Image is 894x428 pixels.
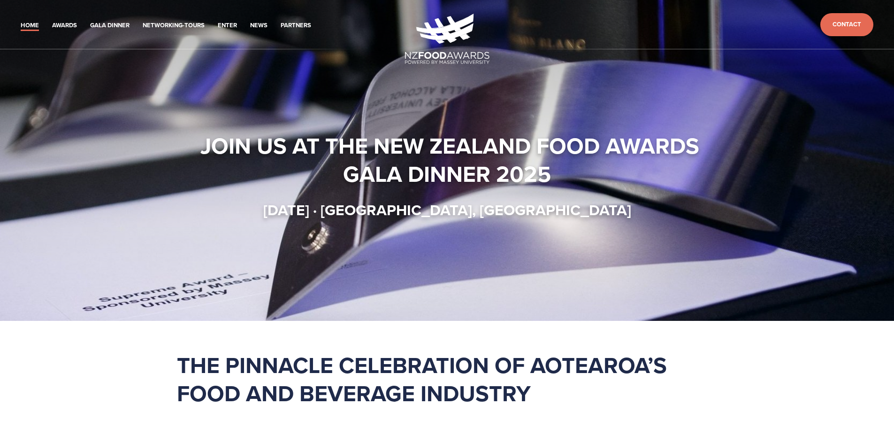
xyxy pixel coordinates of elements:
a: Gala Dinner [90,20,130,31]
a: Home [21,20,39,31]
a: Networking-Tours [143,20,205,31]
a: Partners [281,20,311,31]
h1: The pinnacle celebration of Aotearoa’s food and beverage industry [177,351,718,407]
a: Contact [820,13,873,36]
a: Enter [218,20,237,31]
a: Awards [52,20,77,31]
a: News [250,20,267,31]
strong: Join us at the New Zealand Food Awards Gala Dinner 2025 [200,129,705,190]
strong: [DATE] · [GEOGRAPHIC_DATA], [GEOGRAPHIC_DATA] [263,199,631,221]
